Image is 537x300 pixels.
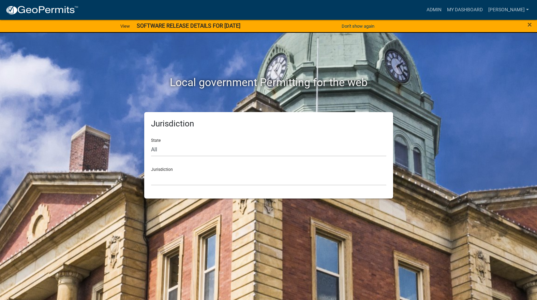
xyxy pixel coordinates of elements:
[137,23,240,29] strong: SOFTWARE RELEASE DETAILS FOR [DATE]
[79,76,458,89] h2: Local government Permitting for the web
[118,21,133,32] a: View
[444,3,486,16] a: My Dashboard
[486,3,532,16] a: [PERSON_NAME]
[339,21,377,32] button: Don't show again
[527,21,532,29] button: Close
[424,3,444,16] a: Admin
[151,119,386,129] h5: Jurisdiction
[527,20,532,29] span: ×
